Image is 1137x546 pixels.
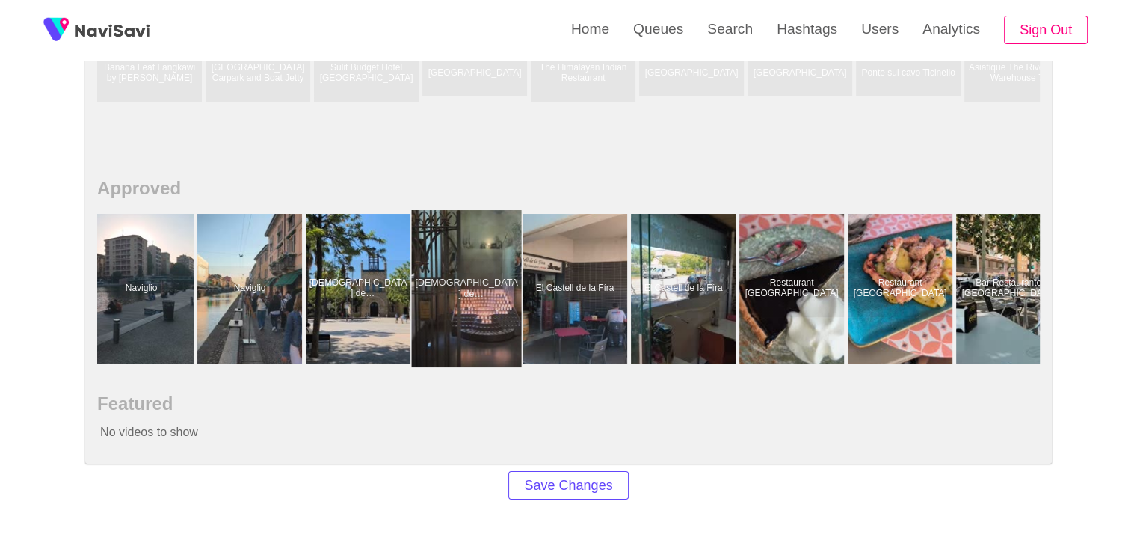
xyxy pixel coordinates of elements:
[1004,16,1088,45] button: Sign Out
[739,214,848,364] a: Restaurant [GEOGRAPHIC_DATA]Restaurant La Favorita
[523,214,631,364] a: El Castell de la FíraEl Castell de la Fíra
[37,11,75,49] img: fireSpot
[97,393,1040,414] h2: Featured
[97,414,946,451] p: No videos to show
[631,214,739,364] a: El Castell de la FíraEl Castell de la Fíra
[197,214,306,364] a: NaviglioNaviglio
[89,214,197,364] a: NaviglioNaviglio
[97,178,1040,199] h2: Approved
[306,214,414,364] a: [DEMOGRAPHIC_DATA] de [GEOGRAPHIC_DATA][PERSON_NAME]Església de Santa Maria
[75,22,150,37] img: fireSpot
[508,471,628,500] button: Save Changes
[848,214,956,364] a: Restaurant [GEOGRAPHIC_DATA]Restaurant La Favorita
[956,214,1064,364] a: Bar-Restaurante [GEOGRAPHIC_DATA]Bar-Restaurante La Peña
[414,214,523,364] a: [DEMOGRAPHIC_DATA] de [GEOGRAPHIC_DATA][PERSON_NAME]Església de Santa Maria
